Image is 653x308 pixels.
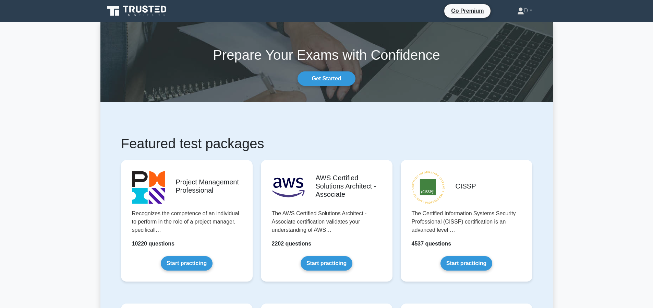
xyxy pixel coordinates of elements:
a: Go Premium [447,7,488,15]
h1: Featured test packages [121,135,532,152]
a: Get Started [298,71,355,86]
a: Start practicing [161,256,213,271]
a: D [501,4,549,18]
h1: Prepare Your Exams with Confidence [100,47,553,63]
a: Start practicing [440,256,492,271]
a: Start practicing [301,256,352,271]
